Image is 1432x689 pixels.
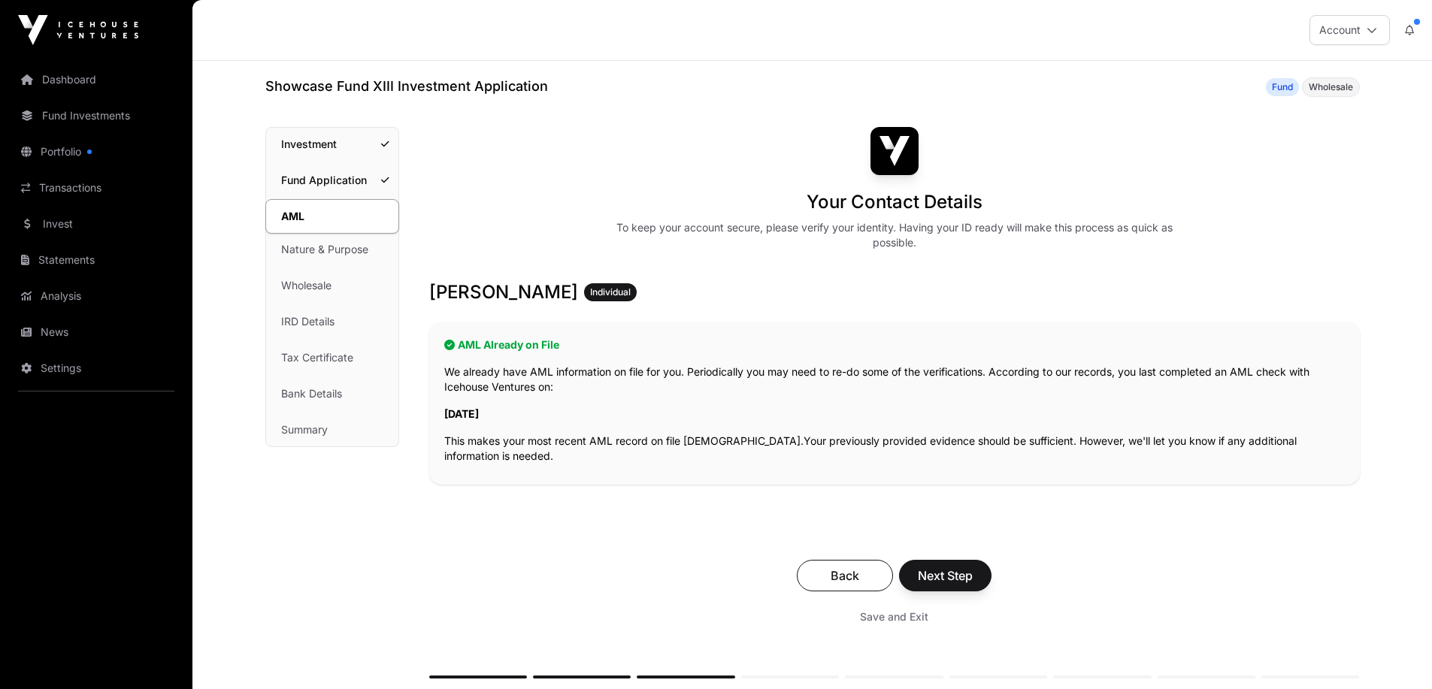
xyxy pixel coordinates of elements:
[444,434,1345,464] p: This makes your most recent AML record on file [DEMOGRAPHIC_DATA].
[444,337,1345,352] h2: AML Already on File
[266,413,398,446] a: Summary
[590,286,631,298] span: Individual
[12,280,180,313] a: Analysis
[265,76,548,97] h1: Showcase Fund XIII Investment Application
[265,199,399,234] a: AML
[266,305,398,338] a: IRD Details
[266,269,398,302] a: Wholesale
[606,220,1183,250] div: To keep your account secure, please verify your identity. Having your ID ready will make this pro...
[12,63,180,96] a: Dashboard
[266,233,398,266] a: Nature & Purpose
[12,243,180,277] a: Statements
[807,190,982,214] h1: Your Contact Details
[12,352,180,385] a: Settings
[860,609,928,624] span: Save and Exit
[870,127,919,175] img: Showcase Fund XIII
[266,128,398,161] a: Investment
[1309,81,1353,93] span: Wholesale
[12,171,180,204] a: Transactions
[1309,15,1390,45] button: Account
[266,341,398,374] a: Tax Certificate
[429,280,1360,304] h3: [PERSON_NAME]
[12,316,180,349] a: News
[918,567,973,585] span: Next Step
[899,560,992,591] button: Next Step
[797,560,893,591] button: Back
[12,207,180,240] a: Invest
[444,406,1345,422] p: [DATE]
[266,377,398,410] a: Bank Details
[842,603,946,630] button: Save and Exit
[444,434,1297,462] span: Your previously provided evidence should be sufficient. However, we'll let you know if any additi...
[18,15,138,45] img: Icehouse Ventures Logo
[12,99,180,132] a: Fund Investments
[1357,617,1432,689] iframe: Chat Widget
[12,135,180,168] a: Portfolio
[444,364,1345,394] p: We already have AML information on file for you. Periodically you may need to re-do some of the v...
[266,164,398,197] a: Fund Application
[1272,81,1293,93] span: Fund
[816,567,874,585] span: Back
